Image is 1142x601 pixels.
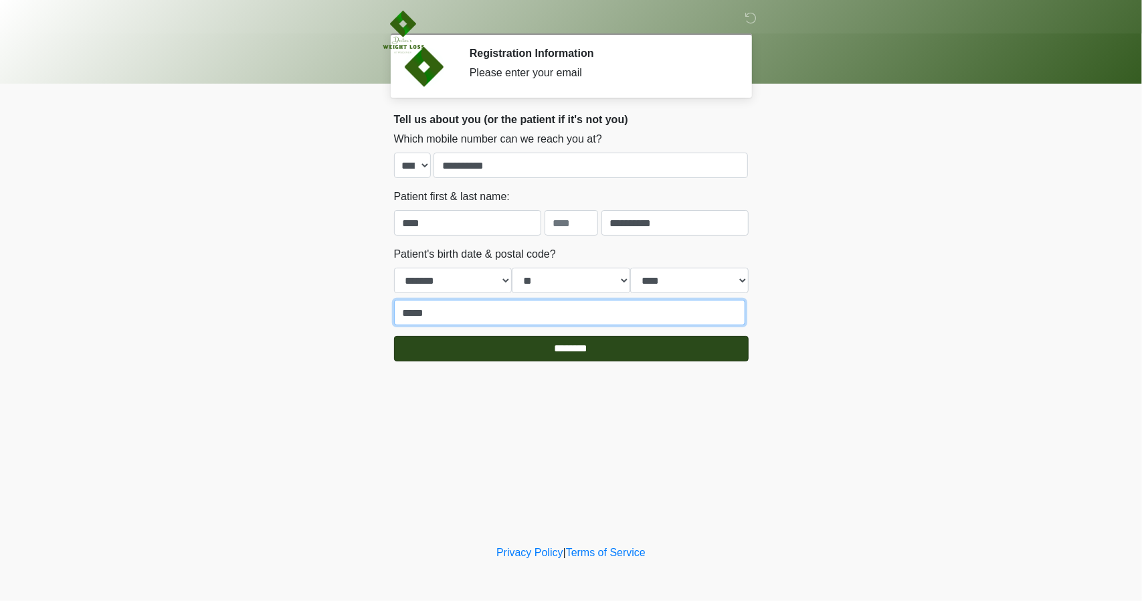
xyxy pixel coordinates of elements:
[404,47,444,87] img: Agent Avatar
[394,113,749,126] h2: Tell us about you (or the patient if it's not you)
[394,246,556,262] label: Patient's birth date & postal code?
[566,547,646,558] a: Terms of Service
[381,10,425,55] img: DWL Medicine Company Logo
[496,547,563,558] a: Privacy Policy
[394,189,510,205] label: Patient first & last name:
[470,65,729,81] div: Please enter your email
[394,131,602,147] label: Which mobile number can we reach you at?
[563,547,566,558] a: |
